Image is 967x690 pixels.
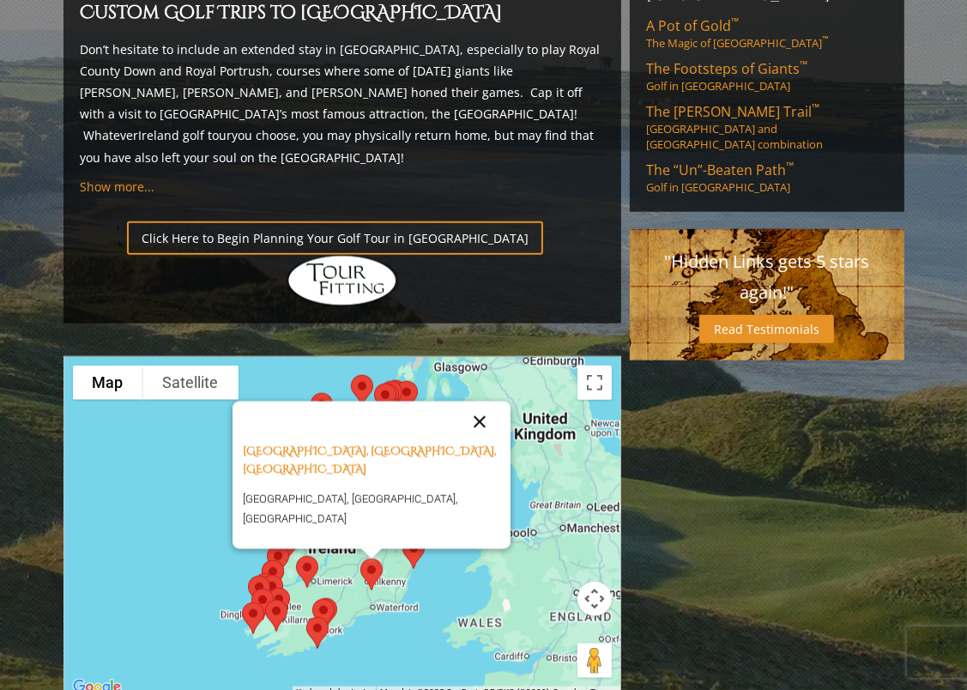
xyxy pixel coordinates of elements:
a: Click Here to Begin Planning Your Golf Tour in [GEOGRAPHIC_DATA] [127,221,543,255]
button: Map camera controls [577,582,612,616]
sup: ™ [813,100,820,115]
span: A Pot of Gold [647,16,740,35]
a: A Pot of Gold™The Magic of [GEOGRAPHIC_DATA]™ [647,16,887,51]
p: "Hidden Links gets 5 stars again!" [647,246,887,308]
p: [GEOGRAPHIC_DATA], [GEOGRAPHIC_DATA], [GEOGRAPHIC_DATA] [243,488,500,529]
span: The [PERSON_NAME] Trail [647,102,820,121]
a: The [PERSON_NAME] Trail™[GEOGRAPHIC_DATA] and [GEOGRAPHIC_DATA] combination [647,102,887,152]
button: Show satellite imagery [143,366,239,400]
button: Show street map [73,366,143,400]
sup: ™ [801,57,808,72]
span: The “Un”-Beaten Path [647,160,795,179]
a: The Footsteps of Giants™Golf in [GEOGRAPHIC_DATA] [647,59,887,94]
a: The “Un”-Beaten Path™Golf in [GEOGRAPHIC_DATA] [647,160,887,195]
sup: ™ [732,15,740,29]
sup: ™ [823,34,829,45]
a: Ireland golf tour [139,127,233,143]
button: Close [459,402,500,443]
p: Don’t hesitate to include an extended stay in [GEOGRAPHIC_DATA], especially to play Royal County ... [81,39,604,168]
img: Hidden Links [287,255,398,306]
a: Show more... [81,179,155,195]
sup: ™ [787,159,795,173]
span: The Footsteps of Giants [647,59,808,78]
button: Toggle fullscreen view [577,366,612,400]
a: Read Testimonials [699,315,834,343]
a: [GEOGRAPHIC_DATA], [GEOGRAPHIC_DATA], [GEOGRAPHIC_DATA] [243,444,496,477]
button: Drag Pegman onto the map to open Street View [577,644,612,678]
